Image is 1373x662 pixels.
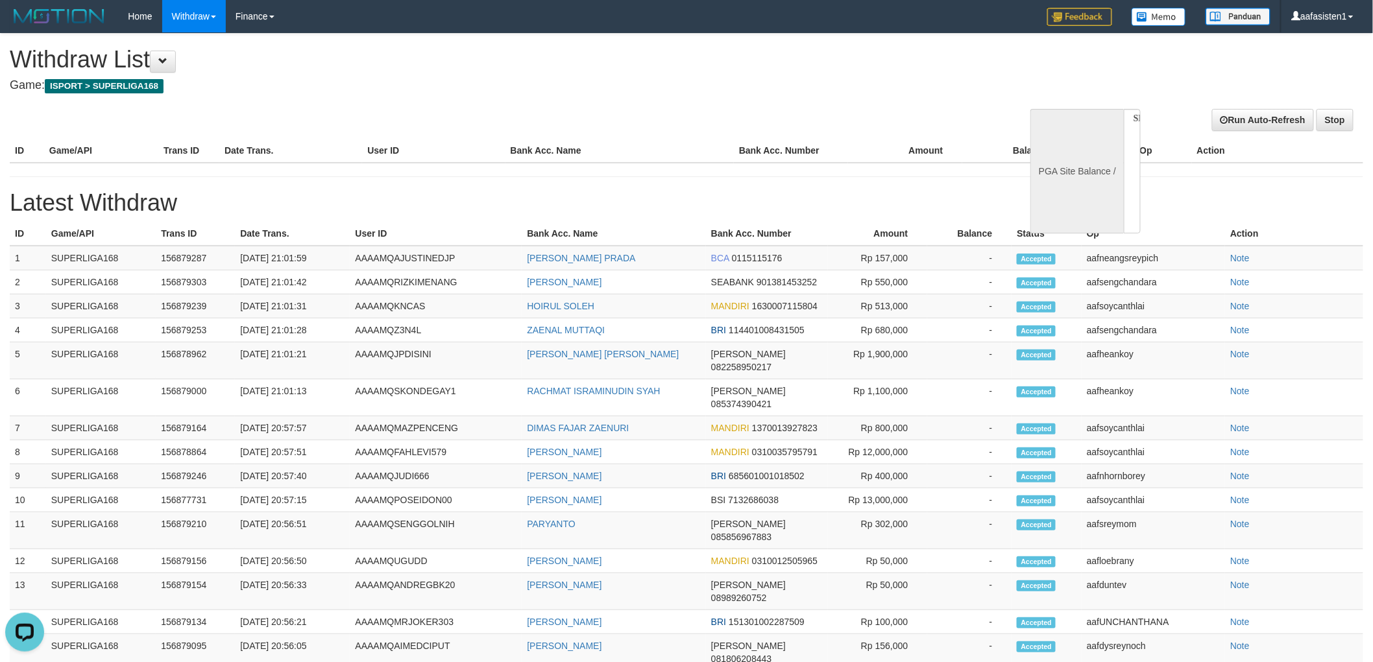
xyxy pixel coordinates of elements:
span: 1630007115804 [752,301,818,311]
td: - [927,440,1012,464]
td: AAAAMQFAHLEVI579 [350,440,522,464]
a: DIMAS FAJAR ZAENURI [527,423,629,433]
td: [DATE] 20:56:33 [235,573,350,610]
a: ZAENAL MUTTAQI [527,325,605,335]
td: 156879000 [156,379,235,416]
a: Note [1230,301,1250,311]
td: Rp 400,000 [828,464,927,488]
a: Note [1230,580,1250,590]
span: Accepted [1017,301,1056,313]
a: Stop [1317,109,1354,131]
td: - [927,270,1012,294]
td: AAAAMQMRJOKER303 [350,610,522,634]
td: Rp 550,000 [828,270,927,294]
a: [PERSON_NAME] [527,277,601,287]
span: Accepted [1017,617,1056,628]
th: Game/API [46,222,156,246]
th: Amount [848,139,962,163]
td: 2 [10,270,46,294]
td: [DATE] 20:56:21 [235,610,350,634]
span: 7132686038 [728,495,779,505]
td: - [927,342,1012,379]
td: AAAAMQUGUDD [350,549,522,573]
td: [DATE] 21:01:13 [235,379,350,416]
td: SUPERLIGA168 [46,294,156,318]
td: [DATE] 20:56:51 [235,512,350,549]
td: SUPERLIGA168 [46,342,156,379]
h1: Withdraw List [10,47,903,73]
span: 151301002287509 [729,617,805,627]
div: PGA Site Balance / [1030,109,1124,233]
span: 0115115176 [732,253,783,263]
span: Accepted [1017,423,1056,434]
td: 10 [10,488,46,512]
td: aafloebrany [1082,549,1225,573]
td: 156879154 [156,573,235,610]
a: Note [1230,617,1250,627]
span: 685601001018502 [729,471,805,481]
a: [PERSON_NAME] [527,617,601,627]
td: - [927,246,1012,270]
a: Note [1230,495,1250,505]
td: SUPERLIGA168 [46,416,156,440]
td: aafduntev [1082,573,1225,610]
td: 156878864 [156,440,235,464]
a: Note [1230,253,1250,263]
th: User ID [350,222,522,246]
td: SUPERLIGA168 [46,610,156,634]
a: Run Auto-Refresh [1212,109,1314,131]
th: Date Trans. [235,222,350,246]
a: [PERSON_NAME] [527,471,601,481]
a: [PERSON_NAME] [527,447,601,457]
a: [PERSON_NAME] [527,641,601,651]
td: [DATE] 21:01:59 [235,246,350,270]
span: BRI [711,617,726,627]
td: aafheankoy [1082,379,1225,416]
th: Trans ID [156,222,235,246]
th: Bank Acc. Name [505,139,734,163]
a: [PERSON_NAME] [527,495,601,505]
td: - [927,549,1012,573]
th: Balance [962,139,1067,163]
a: Note [1230,519,1250,529]
td: 8 [10,440,46,464]
td: aafsoycanthlai [1082,488,1225,512]
td: 12 [10,549,46,573]
h1: Latest Withdraw [10,190,1363,216]
img: panduan.png [1206,8,1270,25]
td: [DATE] 21:01:31 [235,294,350,318]
td: aafheankoy [1082,342,1225,379]
span: 082258950217 [711,362,772,372]
td: SUPERLIGA168 [46,464,156,488]
th: Op [1082,222,1225,246]
td: - [927,294,1012,318]
td: SUPERLIGA168 [46,512,156,549]
span: 0310035795791 [752,447,818,457]
td: 156879210 [156,512,235,549]
img: Feedback.jpg [1047,8,1112,26]
a: Note [1230,325,1250,335]
td: Rp 50,000 [828,549,927,573]
td: 3 [10,294,46,318]
td: - [927,488,1012,512]
a: HOIRUL SOLEH [527,301,594,311]
td: aafsoycanthlai [1082,416,1225,440]
a: Note [1230,471,1250,481]
td: AAAAMQRIZKIMENANG [350,270,522,294]
td: 6 [10,379,46,416]
td: aafsengchandara [1082,318,1225,342]
td: 156879287 [156,246,235,270]
a: Note [1230,447,1250,457]
th: Bank Acc. Name [522,222,706,246]
td: [DATE] 20:57:57 [235,416,350,440]
td: Rp 100,000 [828,610,927,634]
td: aafneangsreypich [1082,246,1225,270]
td: - [927,379,1012,416]
a: Note [1230,641,1250,651]
th: ID [10,139,44,163]
td: Rp 302,000 [828,512,927,549]
td: 1 [10,246,46,270]
th: User ID [362,139,505,163]
span: Accepted [1017,471,1056,482]
span: 1370013927823 [752,423,818,433]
